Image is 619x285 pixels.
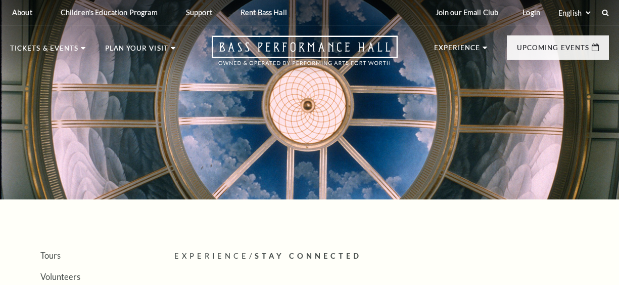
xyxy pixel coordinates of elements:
p: / [174,250,609,263]
a: Tours [40,251,61,260]
select: Select: [556,8,592,18]
p: Plan Your Visit [105,45,168,57]
p: Support [186,8,212,17]
a: Volunteers [40,272,80,281]
p: Tickets & Events [10,45,78,57]
p: Upcoming Events [517,45,589,57]
p: About [12,8,32,17]
p: Children's Education Program [61,8,158,17]
p: Experience [434,45,481,57]
span: Experience [174,252,249,260]
p: Rent Bass Hall [241,8,287,17]
span: Stay Connected [255,252,362,260]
